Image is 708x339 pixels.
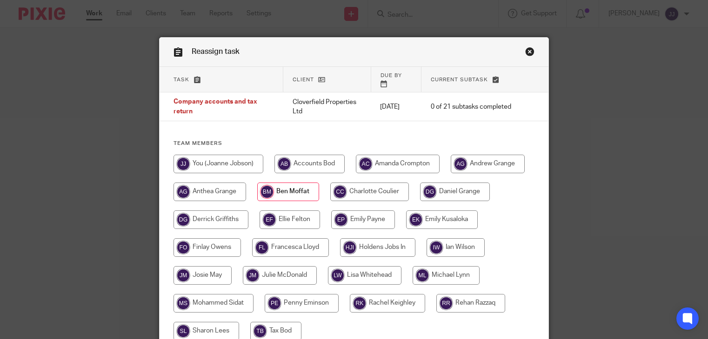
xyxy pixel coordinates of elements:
[174,140,534,147] h4: Team members
[174,99,257,115] span: Company accounts and tax return
[380,102,412,111] p: [DATE]
[293,98,361,117] p: Cloverfield Properties Ltd
[525,47,534,59] a: Close this dialog window
[293,77,314,82] span: Client
[431,77,488,82] span: Current subtask
[192,48,240,55] span: Reassign task
[174,77,189,82] span: Task
[381,73,402,78] span: Due by
[421,92,521,121] td: 0 of 21 subtasks completed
